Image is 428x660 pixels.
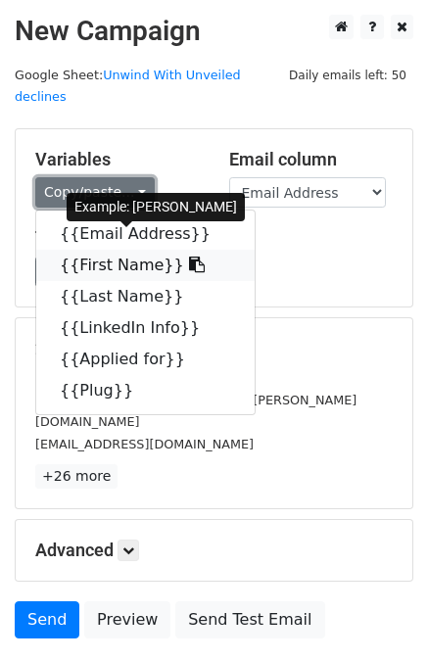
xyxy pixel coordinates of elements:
[330,566,428,660] iframe: Chat Widget
[35,177,155,208] a: Copy/paste...
[35,464,118,489] a: +26 more
[36,312,255,344] a: {{LinkedIn Info}}
[15,68,241,105] a: Unwind With Unveiled declines
[67,193,245,221] div: Example: [PERSON_NAME]
[36,344,255,375] a: {{Applied for}}
[15,68,241,105] small: Google Sheet:
[35,437,254,451] small: [EMAIL_ADDRESS][DOMAIN_NAME]
[35,149,200,170] h5: Variables
[282,65,413,86] span: Daily emails left: 50
[15,601,79,638] a: Send
[36,218,255,250] a: {{Email Address}}
[15,15,413,48] h2: New Campaign
[229,149,394,170] h5: Email column
[36,250,255,281] a: {{First Name}}
[35,540,393,561] h5: Advanced
[175,601,324,638] a: Send Test Email
[36,375,255,406] a: {{Plug}}
[36,281,255,312] a: {{Last Name}}
[84,601,170,638] a: Preview
[282,68,413,82] a: Daily emails left: 50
